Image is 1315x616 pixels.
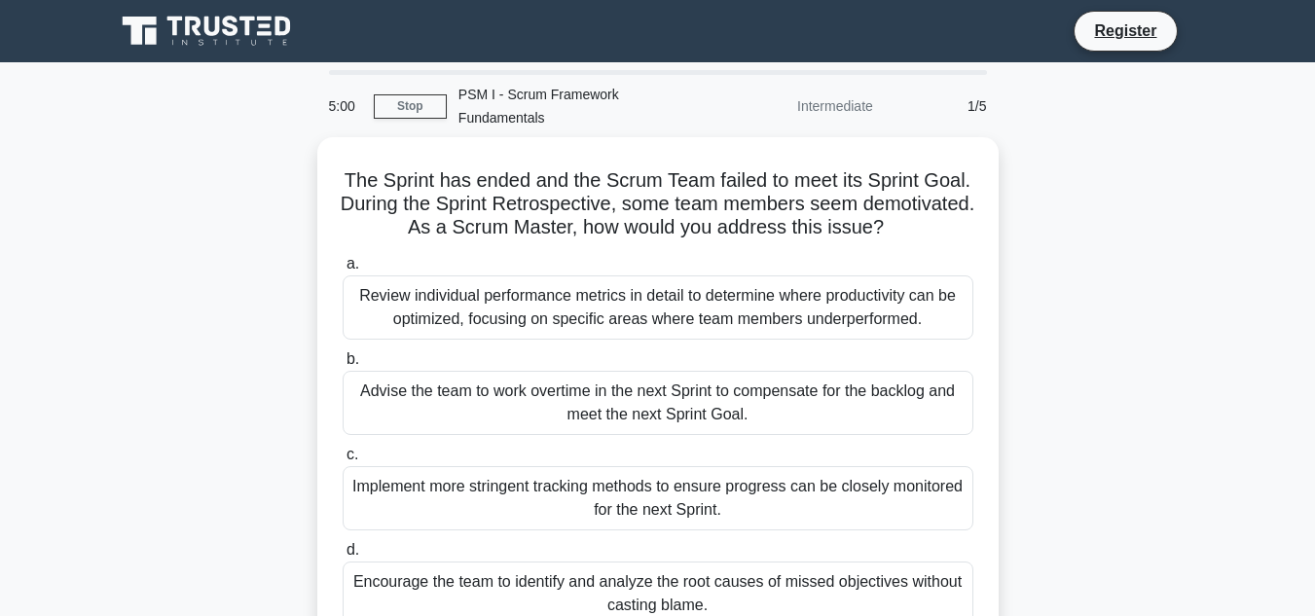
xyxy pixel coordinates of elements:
h5: The Sprint has ended and the Scrum Team failed to meet its Sprint Goal. During the Sprint Retrosp... [341,168,975,240]
span: c. [347,446,358,462]
span: b. [347,350,359,367]
div: Advise the team to work overtime in the next Sprint to compensate for the backlog and meet the ne... [343,371,973,435]
div: Review individual performance metrics in detail to determine where productivity can be optimized,... [343,275,973,340]
div: Implement more stringent tracking methods to ensure progress can be closely monitored for the nex... [343,466,973,530]
span: d. [347,541,359,558]
div: 5:00 [317,87,374,126]
a: Stop [374,94,447,119]
div: Intermediate [714,87,885,126]
div: 1/5 [885,87,999,126]
span: a. [347,255,359,272]
div: PSM I - Scrum Framework Fundamentals [447,75,714,137]
a: Register [1082,18,1168,43]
